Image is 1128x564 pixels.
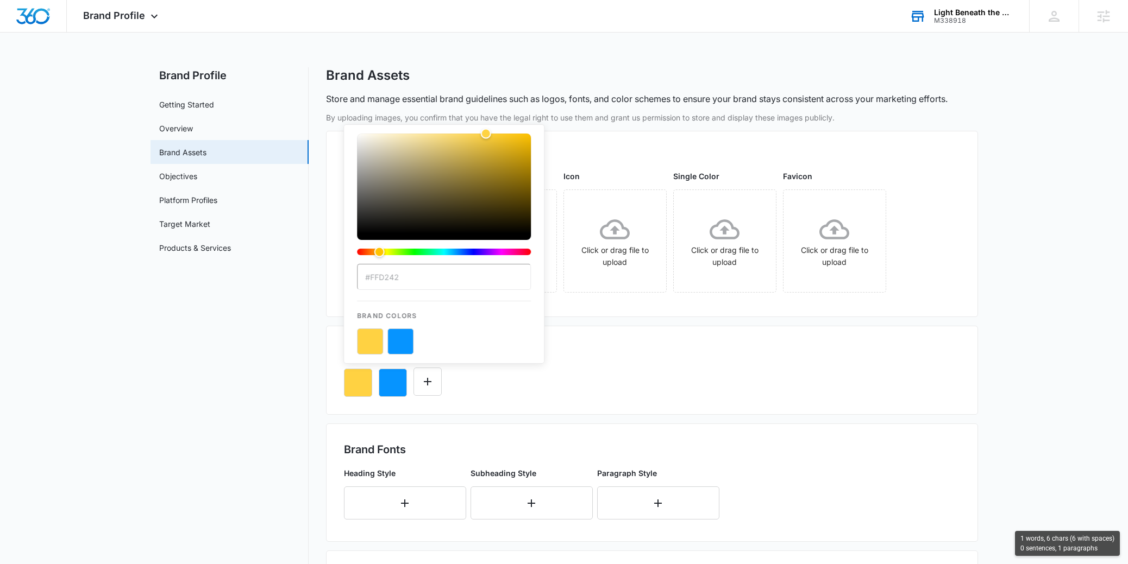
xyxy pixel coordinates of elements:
[563,170,667,182] p: Icon
[564,190,666,292] span: Click or drag file to upload
[344,369,372,397] button: Remove
[674,190,776,292] span: Click or drag file to upload
[784,190,886,292] span: Click or drag file to upload
[357,301,531,321] p: Brand Colors
[597,467,719,479] p: Paragraph Style
[471,467,593,479] p: Subheading Style
[151,67,309,84] h2: Brand Profile
[673,170,776,182] p: Single Color
[357,249,531,255] div: Hue
[159,242,231,254] a: Products & Services
[83,10,145,21] span: Brand Profile
[413,367,442,396] button: Edit Color
[934,8,1013,17] div: account name
[934,17,1013,24] div: account id
[357,264,531,290] input: color-picker-input
[159,147,206,158] a: Brand Assets
[357,134,531,354] div: color-picker-container
[326,67,410,84] h1: Brand Assets
[674,214,776,268] div: Click or drag file to upload
[326,112,978,123] p: By uploading images, you confirm that you have the legal right to use them and grant us permissio...
[564,214,666,268] div: Click or drag file to upload
[159,194,217,206] a: Platform Profiles
[784,214,886,268] div: Click or drag file to upload
[344,467,466,479] p: Heading Style
[344,149,960,165] h2: Logos
[344,441,960,458] h2: Brand Fonts
[357,134,531,233] div: Color
[159,170,197,182] a: Objectives
[783,170,886,182] p: Favicon
[379,369,407,397] button: Remove
[326,92,948,105] p: Store and manage essential brand guidelines such as logos, fonts, and color schemes to ensure you...
[159,99,214,110] a: Getting Started
[357,134,531,264] div: color-picker
[159,218,210,230] a: Target Market
[159,123,193,134] a: Overview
